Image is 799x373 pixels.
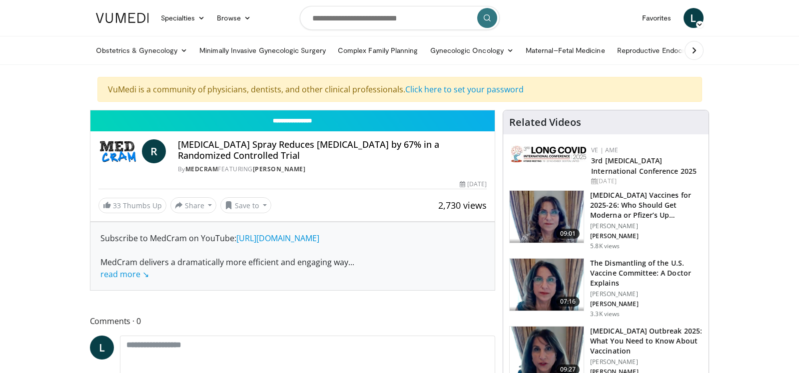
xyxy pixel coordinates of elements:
[591,146,618,154] a: VE | AME
[510,191,584,243] img: 4e370bb1-17f0-4657-a42f-9b995da70d2f.png.150x105_q85_crop-smart_upscale.png
[113,201,121,210] span: 33
[100,232,485,280] div: Subscribe to MedCram on YouTube: MedCram delivers a dramatically more efficient and engaging way
[509,116,581,128] h4: Related Videos
[178,139,487,161] h4: [MEDICAL_DATA] Spray Reduces [MEDICAL_DATA] by 67% in a Randomized Controlled Trial
[590,290,703,298] p: [PERSON_NAME]
[520,40,611,60] a: Maternal–Fetal Medicine
[460,180,487,189] div: [DATE]
[155,8,211,28] a: Specialties
[100,257,354,280] span: ...
[193,40,332,60] a: Minimally Invasive Gynecologic Surgery
[509,258,703,318] a: 07:16 The Dismantling of the U.S. Vaccine Committee: A Doctor Explains [PERSON_NAME] [PERSON_NAME...
[98,198,166,213] a: 33 Thumbs Up
[438,199,487,211] span: 2,730 views
[211,8,257,28] a: Browse
[510,259,584,311] img: 2f1694d0-efcf-4286-8bef-bfc8115e1861.png.150x105_q85_crop-smart_upscale.png
[300,6,500,30] input: Search topics, interventions
[220,197,271,213] button: Save to
[590,242,620,250] p: 5.8K views
[90,315,496,328] span: Comments 0
[97,77,702,102] div: VuMedi is a community of physicians, dentists, and other clinical professionals.
[332,40,424,60] a: Complex Family Planning
[684,8,704,28] a: L
[590,232,703,240] p: [PERSON_NAME]
[98,139,138,163] img: MedCram
[96,13,149,23] img: VuMedi Logo
[178,165,487,174] div: By FEATURING
[100,269,149,280] a: read more ↘
[170,197,217,213] button: Share
[556,229,580,239] span: 09:01
[90,336,114,360] a: L
[424,40,520,60] a: Gynecologic Oncology
[591,156,697,176] a: 3rd [MEDICAL_DATA] International Conference 2025
[590,310,620,318] p: 3.3K views
[511,146,586,162] img: a2792a71-925c-4fc2-b8ef-8d1b21aec2f7.png.150x105_q85_autocrop_double_scale_upscale_version-0.2.jpg
[591,177,701,186] div: [DATE]
[590,222,703,230] p: [PERSON_NAME]
[590,358,703,366] p: [PERSON_NAME]
[556,297,580,307] span: 07:16
[611,40,779,60] a: Reproductive Endocrinology & [MEDICAL_DATA]
[90,40,194,60] a: Obstetrics & Gynecology
[142,139,166,163] a: R
[590,326,703,356] h3: [MEDICAL_DATA] Outbreak 2025: What You Need to Know About Vaccination
[236,233,319,244] a: [URL][DOMAIN_NAME]
[590,190,703,220] h3: [MEDICAL_DATA] Vaccines for 2025-26: Who Should Get Moderna or Pfizer’s Up…
[590,300,703,308] p: [PERSON_NAME]
[509,190,703,250] a: 09:01 [MEDICAL_DATA] Vaccines for 2025-26: Who Should Get Moderna or Pfizer’s Up… [PERSON_NAME] [...
[590,258,703,288] h3: The Dismantling of the U.S. Vaccine Committee: A Doctor Explains
[253,165,306,173] a: [PERSON_NAME]
[185,165,218,173] a: MedCram
[405,84,524,95] a: Click here to set your password
[636,8,678,28] a: Favorites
